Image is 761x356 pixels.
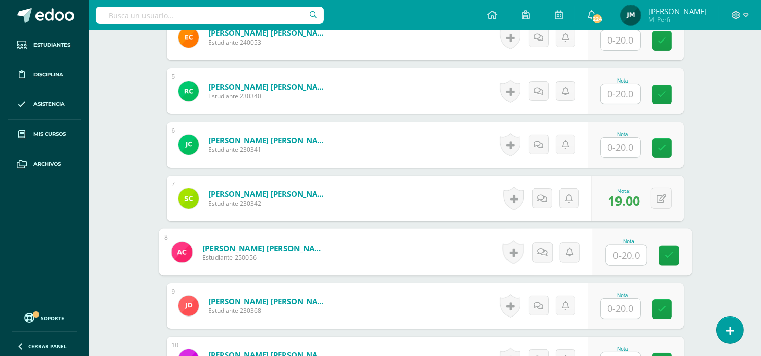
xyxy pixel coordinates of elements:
span: Disciplina [33,71,63,79]
img: c89e2d663063ef5ddd82e4e5d3c9c1a1.png [178,188,199,209]
input: 0-20.0 [601,299,640,319]
span: Estudiante 230341 [208,145,330,154]
img: 12b7c84a092dbc0c2c2dfa63a40b0068.png [621,5,641,25]
span: Estudiante 240053 [208,38,330,47]
span: Estudiante 230340 [208,92,330,100]
span: 19.00 [608,192,640,209]
span: Estudiante 230368 [208,306,330,315]
span: 224 [592,13,603,24]
span: Estudiante 250056 [202,253,327,262]
a: [PERSON_NAME] [PERSON_NAME] [202,243,327,253]
span: Estudiante 230342 [208,199,330,208]
div: Nota [605,239,651,244]
a: Estudiantes [8,30,81,60]
input: 0-20.0 [601,84,640,104]
a: Archivos [8,149,81,179]
span: Soporte [41,314,65,322]
input: 0-20.0 [601,138,640,157]
img: 15d746187954e4f639c67230353f3c84.png [178,296,199,316]
a: Disciplina [8,60,81,90]
a: Soporte [12,310,77,324]
img: 1e7eebea3d4fe1d9b9af7ef6d3eca6d1.png [171,242,192,262]
div: Nota [600,132,645,137]
span: Mis cursos [33,130,66,138]
img: 234b2cd16cccd3f020b3a3c3169ffe7d.png [178,81,199,101]
span: Archivos [33,160,61,168]
input: Busca un usuario... [96,7,324,24]
span: Asistencia [33,100,65,108]
div: Nota: [608,187,640,194]
a: [PERSON_NAME] [PERSON_NAME] [208,135,330,145]
span: Estudiantes [33,41,70,49]
img: ea1128815ae1cf43e590f85f5e8a7301.png [178,135,199,155]
div: Nota [600,346,645,352]
a: Asistencia [8,90,81,120]
div: Nota [600,78,645,84]
a: [PERSON_NAME] [PERSON_NAME] [208,296,330,306]
span: [PERSON_NAME] [648,6,707,16]
a: [PERSON_NAME] [PERSON_NAME] [208,189,330,199]
a: [PERSON_NAME] [PERSON_NAME] [208,28,330,38]
span: Cerrar panel [28,343,67,350]
div: Nota [600,293,645,298]
img: c4aa2e810a78559fa086952fb8a0e2de.png [178,27,199,48]
input: 0-20.0 [601,30,640,50]
input: 0-20.0 [606,245,646,265]
a: Mis cursos [8,120,81,149]
a: [PERSON_NAME] [PERSON_NAME] [208,82,330,92]
span: Mi Perfil [648,15,707,24]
